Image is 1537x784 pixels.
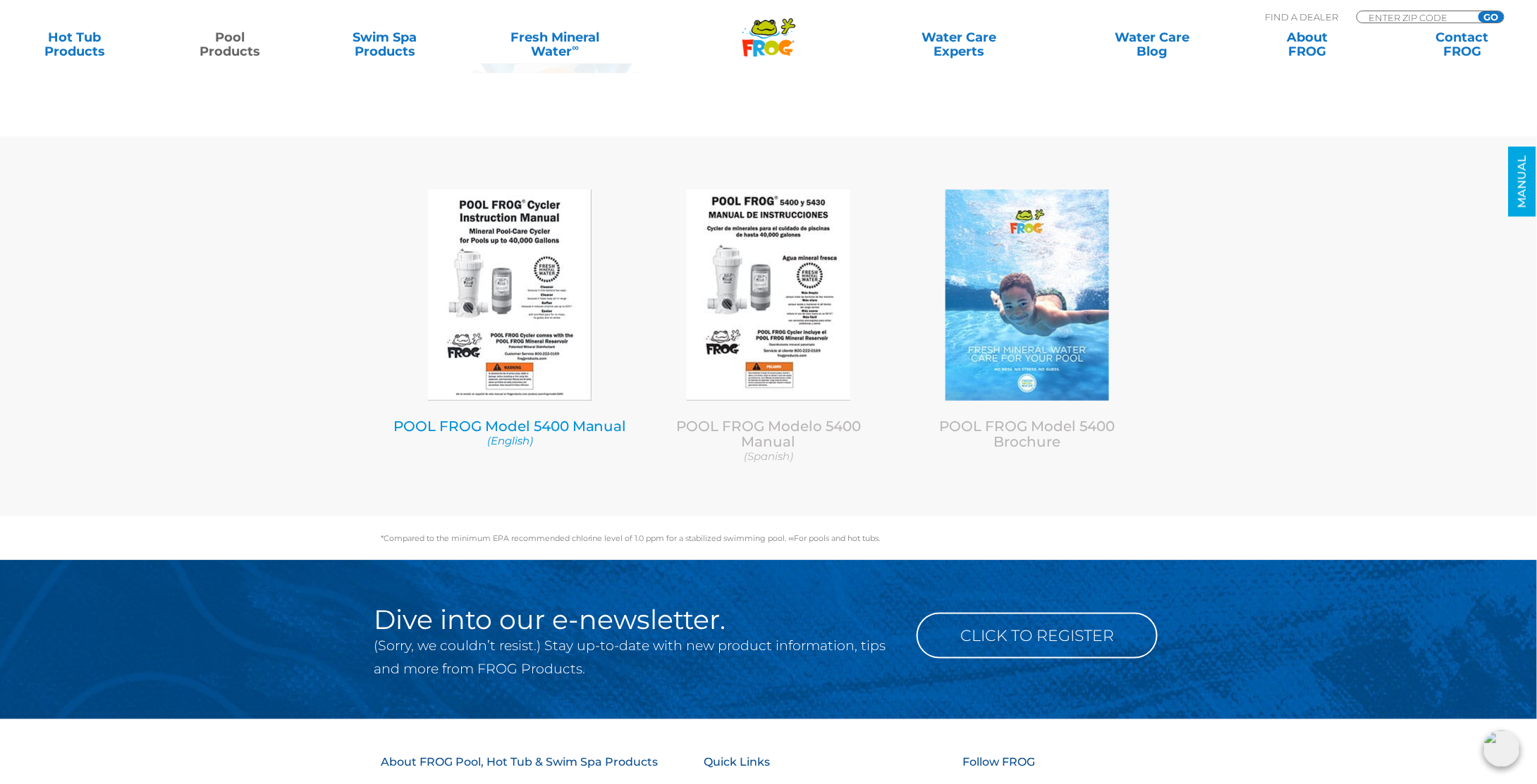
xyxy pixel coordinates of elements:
a: Water CareBlog [1092,30,1213,58]
a: Swim SpaProducts [324,30,445,58]
a: Click to Register [917,613,1158,659]
em: (Spanish) [744,449,793,463]
a: POOL FROG Model 5400 Brochure [940,418,1115,450]
a: AboutFROG [1247,30,1368,58]
sup: ∞ [572,42,580,53]
a: MANUAL [1509,147,1536,217]
h3: About FROG Pool, Hot Tub & Swim Spa Products [381,754,668,784]
a: Fresh MineralWater∞ [479,30,630,58]
a: POOL FROG Modelo 5400 Manual (Spanish) [650,418,888,463]
img: Pool-Frog-Model-5400-Manual-English [428,189,592,401]
em: (English) [487,434,533,447]
a: Water CareExperts [861,30,1057,58]
p: Find A Dealer [1265,11,1338,23]
img: Manual-PFIG-Spanish [687,189,850,401]
img: openIcon [1483,730,1520,767]
p: *Compared to the minimum EPA recommended chlorine level of 1.0 ppm for a stabilized swimming pool... [381,534,1156,542]
a: ContactFROG [1402,30,1523,58]
p: (Sorry, we couldn’t resist.) Stay up-to-date with new product information, tips and more from FRO... [374,634,895,680]
a: Hot TubProducts [14,30,135,58]
a: PoolProducts [169,30,290,58]
a: POOL FROG Model 5400 Manual (English) [391,418,629,448]
input: Zip Code Form [1368,11,1463,23]
input: GO [1478,11,1504,23]
h3: Quick Links [704,754,945,784]
img: PoolFrog-Brochure-2021 [945,189,1109,401]
h3: Follow FROG [962,754,1139,784]
h2: Dive into our e-newsletter. [374,606,895,634]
